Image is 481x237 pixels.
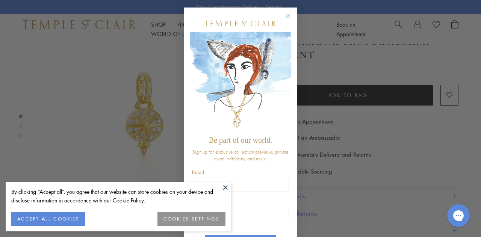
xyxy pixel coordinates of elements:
img: Temple St. Clair [205,21,276,26]
img: c4a9eb12-d91a-4d4a-8ee0-386386f4f338.jpeg [190,32,291,132]
span: Email [192,170,204,175]
button: ACCEPT ALL COOKIES [11,212,85,226]
input: Email [192,178,289,192]
iframe: Gorgias live chat messenger [443,202,473,229]
span: Be part of our world. [209,136,272,144]
span: Sign up for exclusive collection previews, private event invitations, and more. [192,148,289,162]
button: Close dialog [287,15,296,24]
div: By clicking “Accept all”, you agree that our website can store cookies on your device and disclos... [11,187,225,205]
button: COOKIES SETTINGS [157,212,225,226]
